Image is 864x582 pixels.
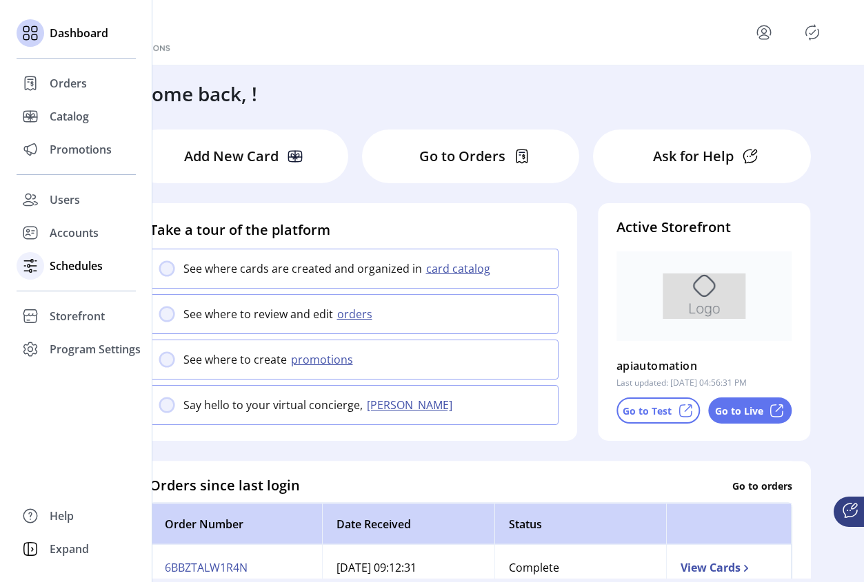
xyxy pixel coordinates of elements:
[50,75,87,92] span: Orders
[150,220,559,240] h4: Take a tour of the platform
[184,146,279,167] p: Add New Card
[753,21,775,43] button: menu
[183,397,363,413] p: Say hello to your virtual concierge,
[287,351,361,368] button: promotions
[333,306,381,322] button: orders
[616,217,792,238] h4: Active Storefront
[183,351,287,368] p: See where to create
[801,21,823,43] button: Publisher Panel
[183,260,422,277] p: See where cards are created and organized in
[50,258,103,274] span: Schedules
[50,541,89,557] span: Expand
[108,79,257,108] h3: Welcome back, !
[50,108,89,125] span: Catalog
[363,397,461,413] button: [PERSON_NAME]
[732,478,792,492] p: Go to orders
[322,503,494,545] th: Date Received
[494,503,667,545] th: Status
[50,25,108,41] span: Dashboard
[50,508,74,524] span: Help
[653,146,734,167] p: Ask for Help
[715,404,763,418] p: Go to Live
[150,475,300,496] h4: Orders since last login
[150,503,323,545] th: Order Number
[50,341,141,357] span: Program Settings
[50,191,80,208] span: Users
[623,404,672,418] p: Go to Test
[183,306,333,322] p: See where to review and edit
[50,225,99,241] span: Accounts
[616,377,747,389] p: Last updated: [DATE] 04:56:31 PM
[422,260,499,277] button: card catalog
[50,308,105,324] span: Storefront
[50,141,112,158] span: Promotions
[616,355,697,377] p: apiautomation
[419,146,505,167] p: Go to Orders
